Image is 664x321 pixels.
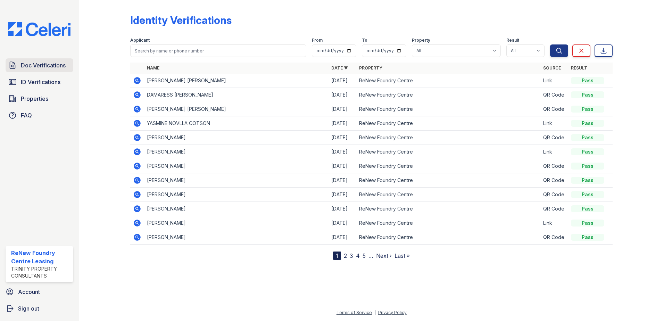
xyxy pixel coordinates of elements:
[3,22,76,36] img: CE_Logo_Blue-a8612792a0a2168367f1c8372b55b34899dd931a85d93a1a3d3e32e68fde9ad4.png
[540,230,568,245] td: QR Code
[21,78,60,86] span: ID Verifications
[571,65,587,71] a: Result
[333,252,341,260] div: 1
[540,145,568,159] td: Link
[356,145,541,159] td: ReNew Foundry Centre
[571,234,604,241] div: Pass
[368,252,373,260] span: …
[11,249,70,265] div: ReNew Foundry Centre Leasing
[571,191,604,198] div: Pass
[540,102,568,116] td: QR Code
[3,302,76,315] a: Sign out
[571,106,604,113] div: Pass
[571,91,604,98] div: Pass
[571,134,604,141] div: Pass
[130,38,150,43] label: Applicant
[21,111,32,120] span: FAQ
[376,252,392,259] a: Next ›
[329,202,356,216] td: [DATE]
[329,74,356,88] td: [DATE]
[337,310,372,315] a: Terms of Service
[571,220,604,227] div: Pass
[571,77,604,84] div: Pass
[540,159,568,173] td: QR Code
[356,131,541,145] td: ReNew Foundry Centre
[144,230,329,245] td: [PERSON_NAME]
[540,116,568,131] td: Link
[356,74,541,88] td: ReNew Foundry Centre
[329,188,356,202] td: [DATE]
[412,38,430,43] label: Property
[6,58,73,72] a: Doc Verifications
[571,148,604,155] div: Pass
[144,202,329,216] td: [PERSON_NAME]
[147,65,159,71] a: Name
[344,252,347,259] a: 2
[543,65,561,71] a: Source
[144,173,329,188] td: [PERSON_NAME]
[144,116,329,131] td: YASMINE NOVLLA COTSON
[506,38,519,43] label: Result
[540,202,568,216] td: QR Code
[144,74,329,88] td: [PERSON_NAME] [PERSON_NAME]
[144,159,329,173] td: [PERSON_NAME]
[3,285,76,299] a: Account
[362,38,367,43] label: To
[540,188,568,202] td: QR Code
[144,88,329,102] td: DAMARESS [PERSON_NAME]
[144,188,329,202] td: [PERSON_NAME]
[130,14,232,26] div: Identity Verifications
[356,188,541,202] td: ReNew Foundry Centre
[329,230,356,245] td: [DATE]
[540,173,568,188] td: QR Code
[571,163,604,170] div: Pass
[6,108,73,122] a: FAQ
[356,230,541,245] td: ReNew Foundry Centre
[329,102,356,116] td: [DATE]
[312,38,323,43] label: From
[21,61,66,69] span: Doc Verifications
[356,159,541,173] td: ReNew Foundry Centre
[378,310,407,315] a: Privacy Policy
[329,88,356,102] td: [DATE]
[374,310,376,315] div: |
[571,177,604,184] div: Pass
[144,145,329,159] td: [PERSON_NAME]
[540,131,568,145] td: QR Code
[329,131,356,145] td: [DATE]
[6,75,73,89] a: ID Verifications
[18,288,40,296] span: Account
[356,173,541,188] td: ReNew Foundry Centre
[144,216,329,230] td: [PERSON_NAME]
[540,88,568,102] td: QR Code
[18,304,39,313] span: Sign out
[363,252,366,259] a: 5
[540,74,568,88] td: Link
[144,131,329,145] td: [PERSON_NAME]
[571,120,604,127] div: Pass
[356,202,541,216] td: ReNew Foundry Centre
[356,216,541,230] td: ReNew Foundry Centre
[331,65,348,71] a: Date ▼
[329,159,356,173] td: [DATE]
[329,145,356,159] td: [DATE]
[571,205,604,212] div: Pass
[356,88,541,102] td: ReNew Foundry Centre
[356,116,541,131] td: ReNew Foundry Centre
[21,94,48,103] span: Properties
[329,173,356,188] td: [DATE]
[130,44,306,57] input: Search by name or phone number
[356,252,360,259] a: 4
[350,252,353,259] a: 3
[356,102,541,116] td: ReNew Foundry Centre
[359,65,382,71] a: Property
[395,252,410,259] a: Last »
[540,216,568,230] td: Link
[6,92,73,106] a: Properties
[144,102,329,116] td: [PERSON_NAME] [PERSON_NAME]
[329,216,356,230] td: [DATE]
[11,265,70,279] div: Trinity Property Consultants
[329,116,356,131] td: [DATE]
